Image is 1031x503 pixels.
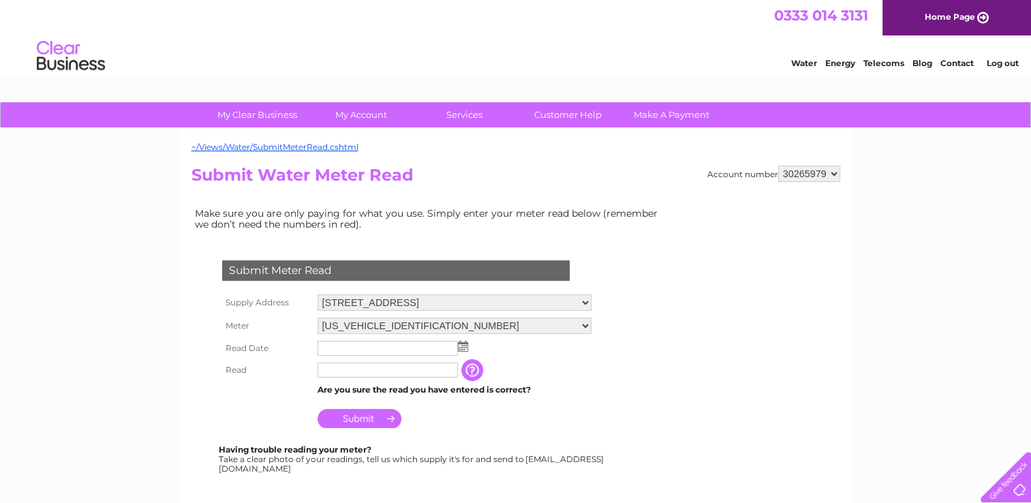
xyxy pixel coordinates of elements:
h2: Submit Water Meter Read [191,166,840,192]
a: ~/Views/Water/SubmitMeterRead.cshtml [191,142,358,152]
input: Information [461,359,486,381]
img: ... [458,341,468,352]
div: Clear Business is a trading name of Verastar Limited (registered in [GEOGRAPHIC_DATA] No. 3667643... [194,7,838,66]
th: Meter [219,314,314,337]
a: My Account [305,102,417,127]
a: Energy [825,58,855,68]
th: Read [219,359,314,381]
td: Make sure you are only paying for what you use. Simply enter your meter read below (remember we d... [191,204,668,233]
td: Are you sure the read you have entered is correct? [314,381,595,399]
a: Log out [986,58,1018,68]
a: Make A Payment [615,102,728,127]
a: 0333 014 3131 [774,7,868,24]
div: Submit Meter Read [222,260,570,281]
th: Supply Address [219,291,314,314]
a: Telecoms [863,58,904,68]
div: Take a clear photo of your readings, tell us which supply it's for and send to [EMAIL_ADDRESS][DO... [219,445,606,473]
a: My Clear Business [201,102,313,127]
b: Having trouble reading your meter? [219,444,371,455]
a: Contact [940,58,974,68]
a: Services [408,102,521,127]
a: Blog [912,58,932,68]
input: Submit [318,409,401,428]
div: Account number [707,166,840,182]
img: logo.png [36,35,106,77]
th: Read Date [219,337,314,359]
a: Water [791,58,817,68]
a: Customer Help [512,102,624,127]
